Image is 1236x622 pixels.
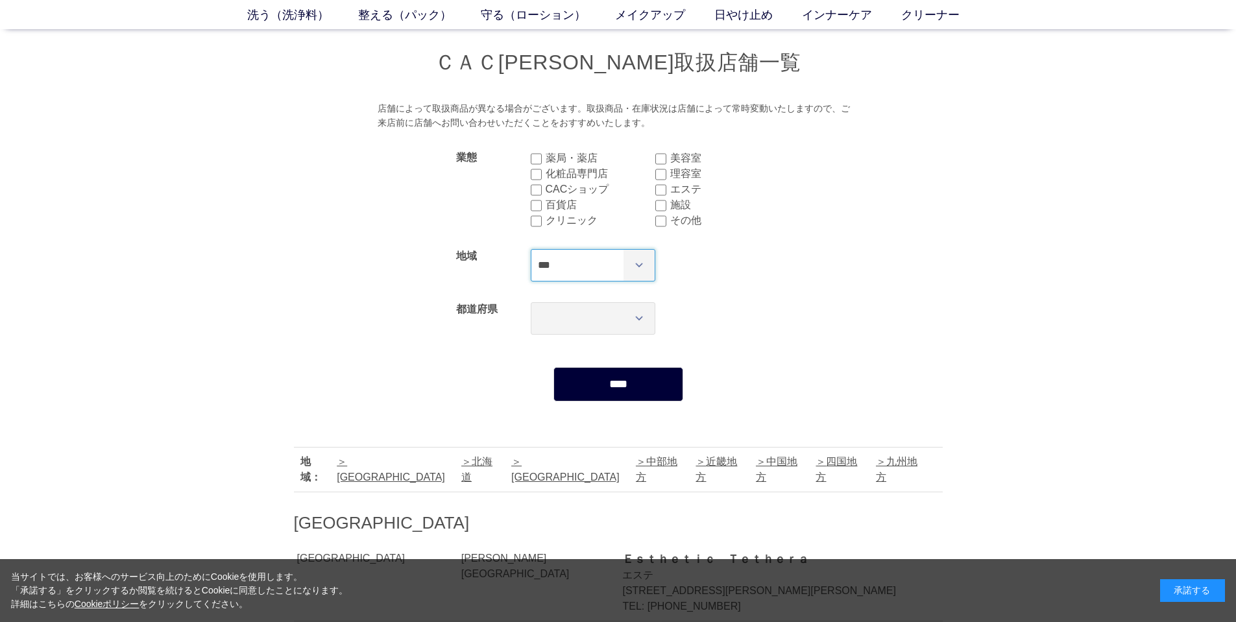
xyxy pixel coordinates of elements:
div: 地域： [300,454,331,485]
a: クリーナー [901,6,989,24]
label: エステ [670,182,780,197]
a: インナーケア [802,6,901,24]
div: 店舗によって取扱商品が異なる場合がございます。取扱商品・在庫状況は店舗によって常時変動いたしますので、ご来店前に店舗へお問い合わせいただくことをおすすめいたします。 [378,102,858,130]
div: [PERSON_NAME][GEOGRAPHIC_DATA] [461,551,607,582]
label: 百貨店 [546,197,655,213]
label: 美容室 [670,150,780,166]
a: Cookieポリシー [75,599,139,609]
a: 四国地方 [816,456,857,483]
label: 施設 [670,197,780,213]
label: 業態 [456,152,477,163]
a: 整える（パック） [358,6,481,24]
div: [GEOGRAPHIC_DATA] [297,551,459,566]
label: 地域 [456,250,477,261]
label: 化粧品専門店 [546,166,655,182]
a: 日やけ止め [714,6,802,24]
a: 洗う（洗浄料） [247,6,358,24]
div: 承諾する [1160,579,1225,602]
a: 守る（ローション） [481,6,615,24]
a: 中国地方 [756,456,797,483]
a: 近畿地方 [696,456,737,483]
label: 都道府県 [456,304,498,315]
a: [GEOGRAPHIC_DATA] [337,456,445,483]
a: 九州地方 [876,456,917,483]
h2: [GEOGRAPHIC_DATA] [294,512,943,534]
label: その他 [670,213,780,228]
div: Ｅｓｔｈｅｔｉｃ Ｔｅｔｈｅｒａ [622,551,913,568]
a: メイクアップ [615,6,714,24]
label: 薬局・薬店 [546,150,655,166]
label: 理容室 [670,166,780,182]
h1: ＣＡＣ[PERSON_NAME]取扱店舗一覧 [294,49,943,77]
label: クリニック [546,213,655,228]
a: 中部地方 [636,456,677,483]
a: [GEOGRAPHIC_DATA] [511,456,620,483]
div: 当サイトでは、お客様へのサービス向上のためにCookieを使用します。 「承諾する」をクリックするか閲覧を続けるとCookieに同意したことになります。 詳細はこちらの をクリックしてください。 [11,570,348,611]
a: 北海道 [461,456,492,483]
label: CACショップ [546,182,655,197]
